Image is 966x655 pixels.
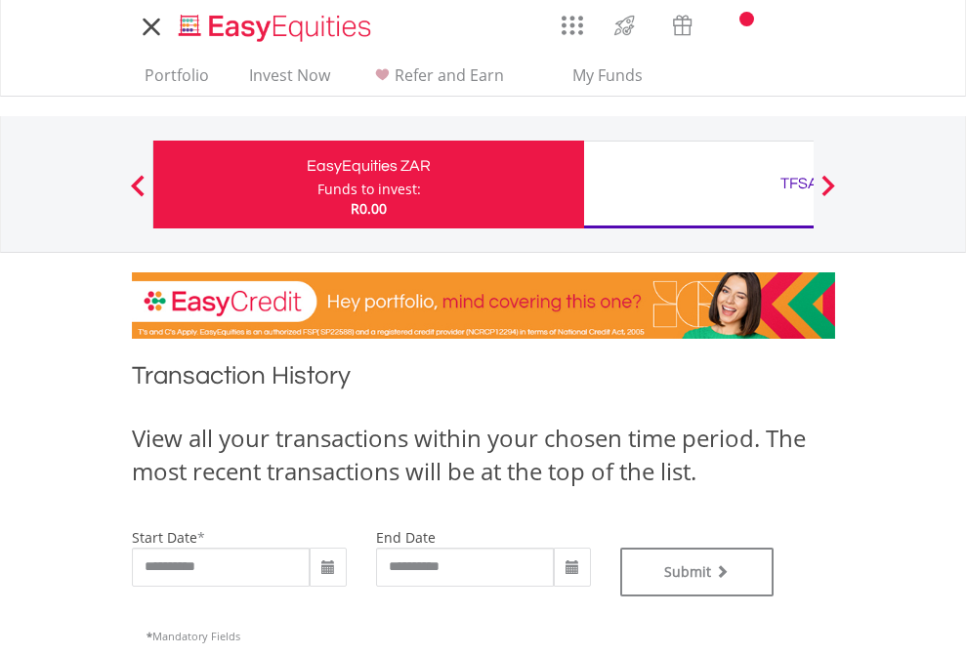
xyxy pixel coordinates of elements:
div: Funds to invest: [317,180,421,199]
a: My Profile [811,5,861,48]
div: View all your transactions within your chosen time period. The most recent transactions will be a... [132,422,835,489]
span: Refer and Earn [395,64,504,86]
button: Submit [620,548,775,596]
button: Previous [118,184,157,204]
img: vouchers-v2.svg [666,10,698,41]
img: EasyEquities_Logo.png [175,12,379,44]
a: Home page [171,5,379,44]
label: start date [132,528,197,547]
span: My Funds [544,62,672,88]
h1: Transaction History [132,358,835,402]
div: EasyEquities ZAR [165,152,572,180]
label: end date [376,528,436,547]
a: Notifications [711,5,761,44]
a: Portfolio [137,65,217,96]
img: grid-menu-icon.svg [562,15,583,36]
button: Next [809,184,848,204]
span: Mandatory Fields [147,629,240,643]
a: AppsGrid [549,5,596,36]
img: EasyCredit Promotion Banner [132,272,835,339]
a: Vouchers [653,5,711,41]
a: Refer and Earn [362,65,512,96]
a: Invest Now [241,65,338,96]
a: FAQ's and Support [761,5,811,44]
span: R0.00 [351,199,387,218]
img: thrive-v2.svg [609,10,641,41]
